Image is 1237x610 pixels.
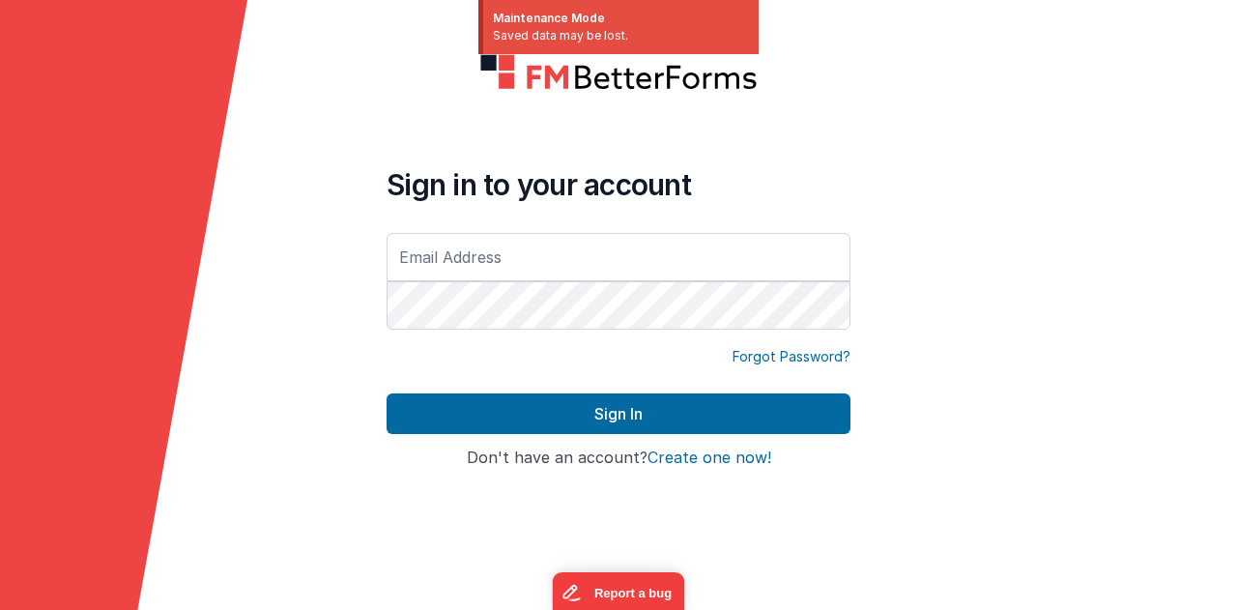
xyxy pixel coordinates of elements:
[387,450,850,467] h4: Don't have an account?
[493,27,749,44] div: Saved data may be lost.
[493,10,749,27] div: Maintenance Mode
[387,233,850,281] input: Email Address
[733,347,850,366] a: Forgot Password?
[387,167,850,202] h4: Sign in to your account
[387,393,850,434] button: Sign In
[647,450,771,467] button: Create one now!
